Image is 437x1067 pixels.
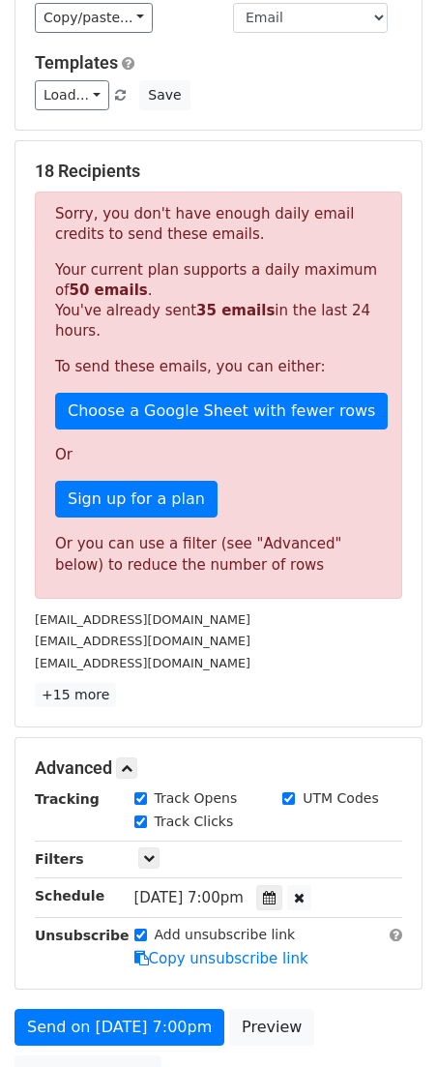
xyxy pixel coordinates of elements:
[55,533,382,577] div: Or you can use a filter (see "Advanced" below) to reduce the number of rows
[55,481,218,518] a: Sign up for a plan
[15,1009,224,1046] a: Send on [DATE] 7:00pm
[229,1009,314,1046] a: Preview
[35,612,250,627] small: [EMAIL_ADDRESS][DOMAIN_NAME]
[55,445,382,465] p: Or
[134,889,244,906] span: [DATE] 7:00pm
[155,788,238,809] label: Track Opens
[35,161,402,182] h5: 18 Recipients
[303,788,378,809] label: UTM Codes
[35,52,118,73] a: Templates
[35,851,84,867] strong: Filters
[35,683,116,707] a: +15 more
[55,357,382,377] p: To send these emails, you can either:
[155,925,296,945] label: Add unsubscribe link
[35,928,130,943] strong: Unsubscribe
[35,656,250,670] small: [EMAIL_ADDRESS][DOMAIN_NAME]
[35,3,153,33] a: Copy/paste...
[35,888,104,904] strong: Schedule
[196,302,275,319] strong: 35 emails
[139,80,189,110] button: Save
[55,393,388,430] a: Choose a Google Sheet with fewer rows
[35,80,109,110] a: Load...
[35,791,100,807] strong: Tracking
[69,282,147,299] strong: 50 emails
[155,812,234,832] label: Track Clicks
[55,260,382,341] p: Your current plan supports a daily maximum of . You've already sent in the last 24 hours.
[55,204,382,245] p: Sorry, you don't have enough daily email credits to send these emails.
[35,634,250,648] small: [EMAIL_ADDRESS][DOMAIN_NAME]
[134,950,308,967] a: Copy unsubscribe link
[340,974,437,1067] iframe: Chat Widget
[35,757,402,779] h5: Advanced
